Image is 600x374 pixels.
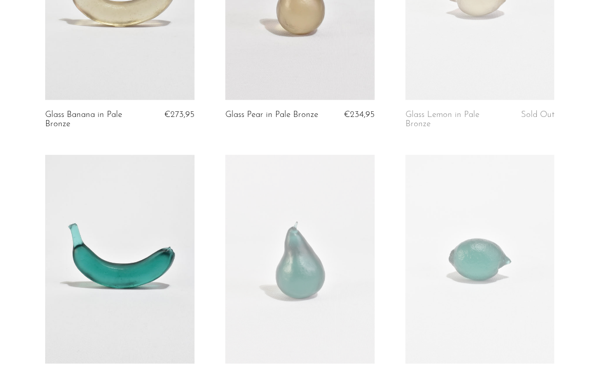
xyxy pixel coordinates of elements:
[164,110,195,119] span: €273,95
[521,110,554,119] span: Sold Out
[344,110,375,119] span: €234,95
[405,110,504,129] a: Glass Lemon in Pale Bronze
[225,110,318,120] a: Glass Pear in Pale Bronze
[45,110,143,129] a: Glass Banana in Pale Bronze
